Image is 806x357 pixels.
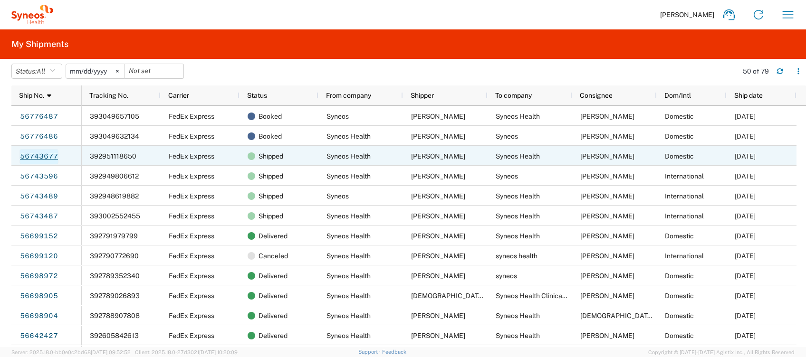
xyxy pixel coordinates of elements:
[735,152,756,160] span: 09/08/2025
[496,292,633,300] span: Syneos Health Clinical Spain
[665,292,694,300] span: Domestic
[648,348,795,357] span: Copyright © [DATE]-[DATE] Agistix Inc., All Rights Reserved
[411,92,434,99] span: Shipper
[326,172,371,180] span: Syneos Health
[580,332,634,339] span: Patricia Alonso
[580,172,634,180] span: Cecilia-Iuliana Costache
[496,332,540,339] span: Syneos Health
[665,172,704,180] span: International
[247,92,267,99] span: Status
[169,272,214,280] span: FedEx Express
[169,312,214,319] span: FedEx Express
[665,312,694,319] span: Domestic
[169,192,214,200] span: FedEx Express
[37,67,45,75] span: All
[169,252,214,260] span: FedEx Express
[259,146,283,166] span: Shipped
[135,349,238,355] span: Client: 2025.18.0-27d3021
[326,232,371,240] span: Syneos Health
[735,192,756,200] span: 09/09/2025
[665,152,694,160] span: Domestic
[735,212,756,220] span: 09/09/2025
[411,272,465,280] span: Eugenio Sanchez
[90,132,139,140] span: 393049632134
[11,349,131,355] span: Server: 2025.18.0-bb0e0c2bd68
[259,306,288,326] span: Delivered
[90,292,140,300] span: 392789026893
[259,206,283,226] span: Shipped
[358,349,382,355] a: Support
[326,132,371,140] span: Syneos Health
[665,113,694,120] span: Domestic
[411,292,539,300] span: Chaiane Biondo
[411,252,465,260] span: Eugenio Sanchez
[411,152,465,160] span: Eugenio Sanchez
[665,332,694,339] span: Domestic
[89,92,128,99] span: Tracking No.
[91,349,131,355] span: [DATE] 09:52:52
[90,192,139,200] span: 392948619882
[19,289,58,304] a: 56698905
[326,152,371,160] span: Syneos Health
[735,132,756,140] span: 09/10/2025
[580,232,634,240] span: Irene Perez
[90,172,139,180] span: 392949806612
[169,212,214,220] span: FedEx Express
[411,132,465,140] span: Eugenio Sanchez
[259,326,288,346] span: Delivered
[411,113,465,120] span: Carmen Criado
[90,312,140,319] span: 392788907808
[496,212,540,220] span: Syneos Health
[326,92,371,99] span: From company
[411,312,465,319] span: Eugenio Sanchez
[411,332,465,339] span: Eugenio Sanchez
[411,232,465,240] span: Eugenio Sanchez
[11,64,62,79] button: Status:All
[735,172,756,180] span: 09/08/2025
[580,152,634,160] span: Bianca Suriol
[90,113,139,120] span: 393049657105
[19,169,58,184] a: 56743596
[326,113,349,120] span: Syneos
[326,212,371,220] span: Syneos Health
[664,92,691,99] span: Dom/Intl
[665,252,704,260] span: International
[496,113,540,120] span: Syneos Health
[665,132,694,140] span: Domestic
[90,232,138,240] span: 392791979799
[580,92,613,99] span: Consignee
[259,166,283,186] span: Shipped
[19,189,58,204] a: 56743489
[580,192,634,200] span: Eugenio Sanchez
[735,332,756,339] span: 08/29/2025
[259,106,282,126] span: Booked
[326,332,371,339] span: Syneos Health
[259,186,283,206] span: Shipped
[735,272,756,280] span: 09/03/2025
[496,132,518,140] span: Syneos
[11,38,68,50] h2: My Shipments
[496,192,540,200] span: Syneos Health
[382,349,406,355] a: Feedback
[326,252,371,260] span: Syneos Health
[580,292,634,300] span: Eugenio Sanchez
[19,209,58,224] a: 56743487
[580,212,634,220] span: Elena Cappelletti
[19,309,58,324] a: 56698904
[19,329,58,344] a: 56642427
[169,113,214,120] span: FedEx Express
[169,172,214,180] span: FedEx Express
[19,229,58,244] a: 56699152
[90,152,136,160] span: 392951118650
[19,109,58,124] a: 56776487
[259,126,282,146] span: Booked
[259,226,288,246] span: Delivered
[125,64,183,78] input: Not set
[19,249,58,264] a: 56699120
[326,312,371,319] span: Syneos Health
[326,292,371,300] span: Syneos Health
[90,212,140,220] span: 393002552455
[665,192,704,200] span: International
[90,252,139,260] span: 392790772690
[326,272,371,280] span: Syneos Health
